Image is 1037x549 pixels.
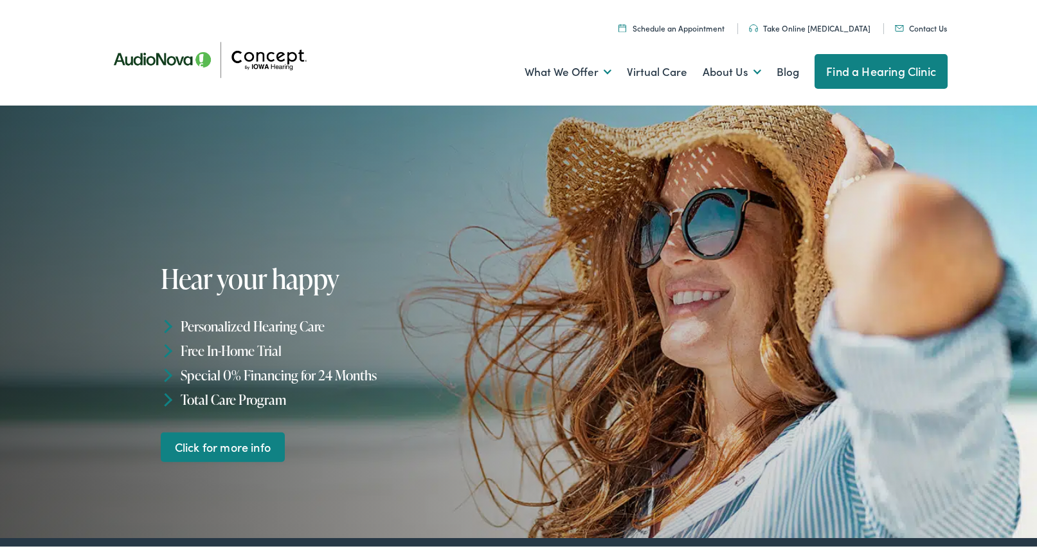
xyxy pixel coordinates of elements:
[525,46,611,93] a: What We Offer
[161,384,524,409] li: Total Care Program
[161,360,524,385] li: Special 0% Financing for 24 Months
[895,23,904,29] img: utility icon
[618,20,725,31] a: Schedule an Appointment
[777,46,799,93] a: Blog
[161,261,524,291] h1: Hear your happy
[815,51,948,86] a: Find a Hearing Clinic
[618,21,626,30] img: A calendar icon to schedule an appointment at Concept by Iowa Hearing.
[161,336,524,360] li: Free In-Home Trial
[895,20,947,31] a: Contact Us
[749,22,758,30] img: utility icon
[161,429,285,460] a: Click for more info
[627,46,687,93] a: Virtual Care
[749,20,870,31] a: Take Online [MEDICAL_DATA]
[161,312,524,336] li: Personalized Hearing Care
[703,46,761,93] a: About Us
